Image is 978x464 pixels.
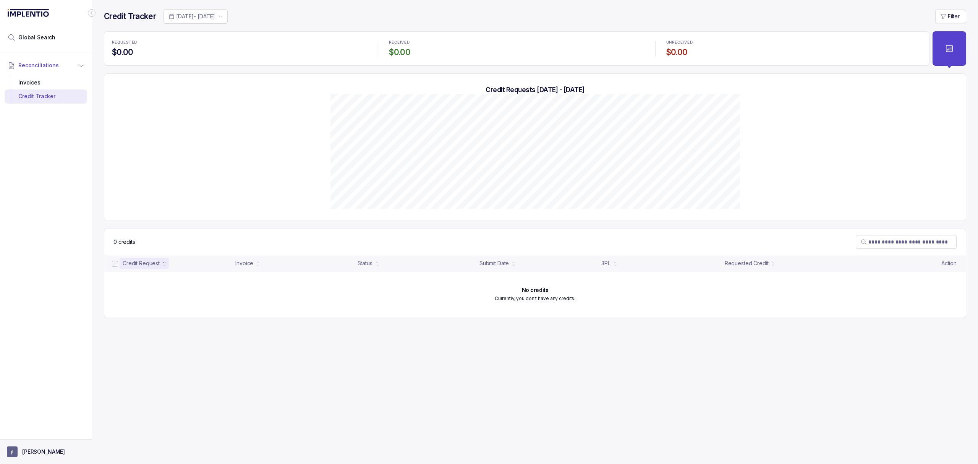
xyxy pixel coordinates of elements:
[18,34,55,41] span: Global Search
[22,448,65,456] p: [PERSON_NAME]
[113,238,135,246] div: Remaining page entries
[176,13,215,20] p: [DATE] - [DATE]
[948,13,960,20] p: Filter
[87,8,96,18] div: Collapse Icon
[5,57,87,74] button: Reconciliations
[11,89,81,103] div: Credit Tracker
[725,260,769,267] div: Requested Credit
[5,74,87,105] div: Reconciliations
[112,40,137,45] p: REQUESTED
[601,260,610,267] div: 3PL
[104,229,966,255] nav: Table Control
[123,260,160,267] div: Credit Request
[935,10,966,23] button: Filter
[389,40,410,45] p: RECEIVED
[18,62,59,69] span: Reconciliations
[389,47,644,58] h4: $0.00
[941,260,957,267] p: Action
[384,35,649,62] li: Statistic RECEIVED
[112,261,118,267] input: checkbox-checkbox-all
[117,86,954,94] h5: Credit Requests [DATE] - [DATE]
[168,13,215,20] search: Date Range Picker
[666,40,693,45] p: UNRECEIVED
[522,287,549,293] h6: No credits
[112,47,367,58] h4: $0.00
[104,31,929,66] ul: Statistic Highlights
[358,260,372,267] div: Status
[104,11,156,22] h4: Credit Tracker
[662,35,926,62] li: Statistic UNRECEIVED
[495,295,575,302] p: Currently, you don't have any credits.
[666,47,921,58] h4: $0.00
[113,238,135,246] p: 0 credits
[856,235,957,249] search: Table Search Bar
[11,76,81,89] div: Invoices
[107,35,372,62] li: Statistic REQUESTED
[164,9,228,24] button: Date Range Picker
[479,260,509,267] div: Submit Date
[7,446,18,457] span: User initials
[235,260,253,267] div: Invoice
[7,446,85,457] button: User initials[PERSON_NAME]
